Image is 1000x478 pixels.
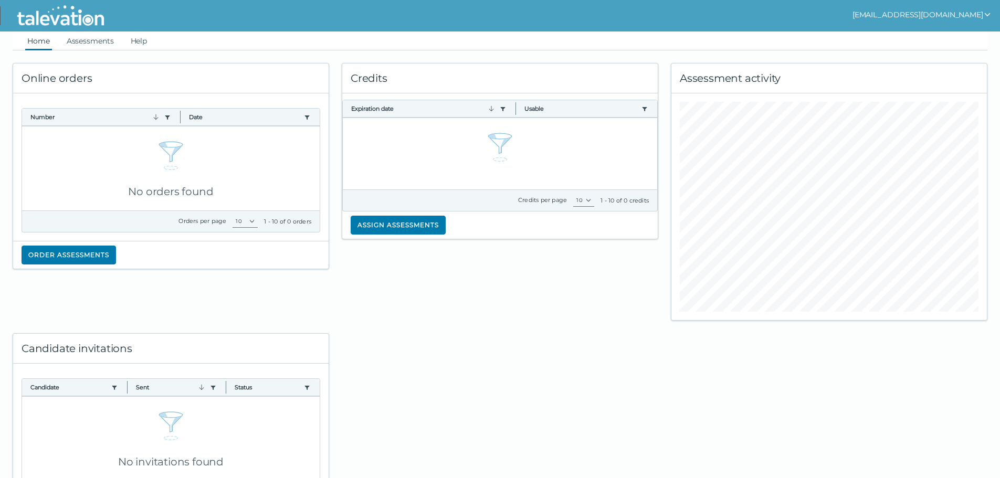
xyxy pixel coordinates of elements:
[128,185,213,198] span: No orders found
[264,217,311,226] div: 1 - 10 of 0 orders
[30,383,107,391] button: Candidate
[601,196,649,205] div: 1 - 10 of 0 credits
[235,383,300,391] button: Status
[13,63,329,93] div: Online orders
[178,217,226,225] label: Orders per page
[13,3,109,29] img: Talevation_Logo_Transparent_white.png
[852,8,992,21] button: show user actions
[518,196,567,204] label: Credits per page
[30,113,160,121] button: Number
[223,376,229,398] button: Column resize handle
[351,216,446,235] button: Assign assessments
[512,97,519,120] button: Column resize handle
[124,376,131,398] button: Column resize handle
[65,31,116,50] a: Assessments
[524,104,637,113] button: Usable
[129,31,150,50] a: Help
[342,63,658,93] div: Credits
[22,246,116,264] button: Order assessments
[25,31,52,50] a: Home
[177,105,184,128] button: Column resize handle
[136,383,205,391] button: Sent
[671,63,987,93] div: Assessment activity
[118,455,224,468] span: No invitations found
[189,113,300,121] button: Date
[351,104,496,113] button: Expiration date
[13,334,329,364] div: Candidate invitations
